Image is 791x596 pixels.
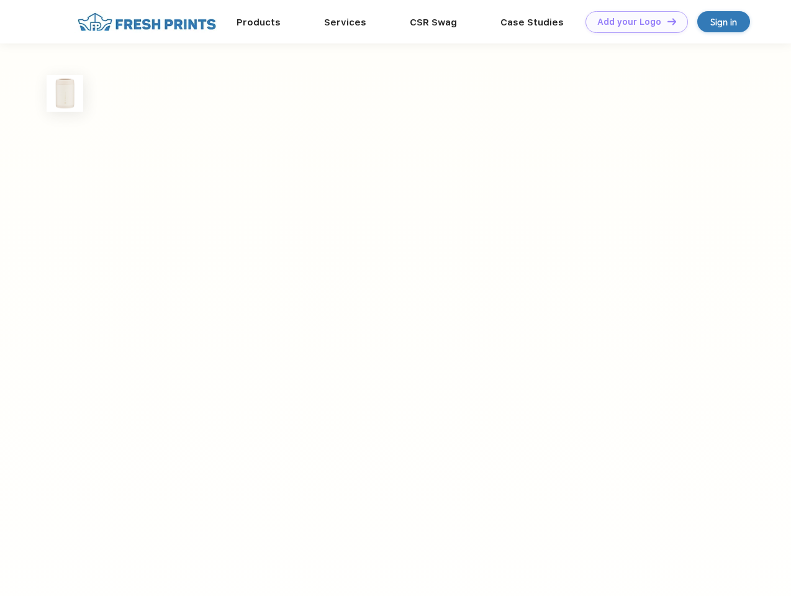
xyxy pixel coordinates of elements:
a: Products [237,17,281,28]
a: Sign in [697,11,750,32]
div: Add your Logo [597,17,661,27]
img: fo%20logo%202.webp [74,11,220,33]
div: Sign in [710,15,737,29]
img: func=resize&h=100 [47,75,83,112]
img: DT [667,18,676,25]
